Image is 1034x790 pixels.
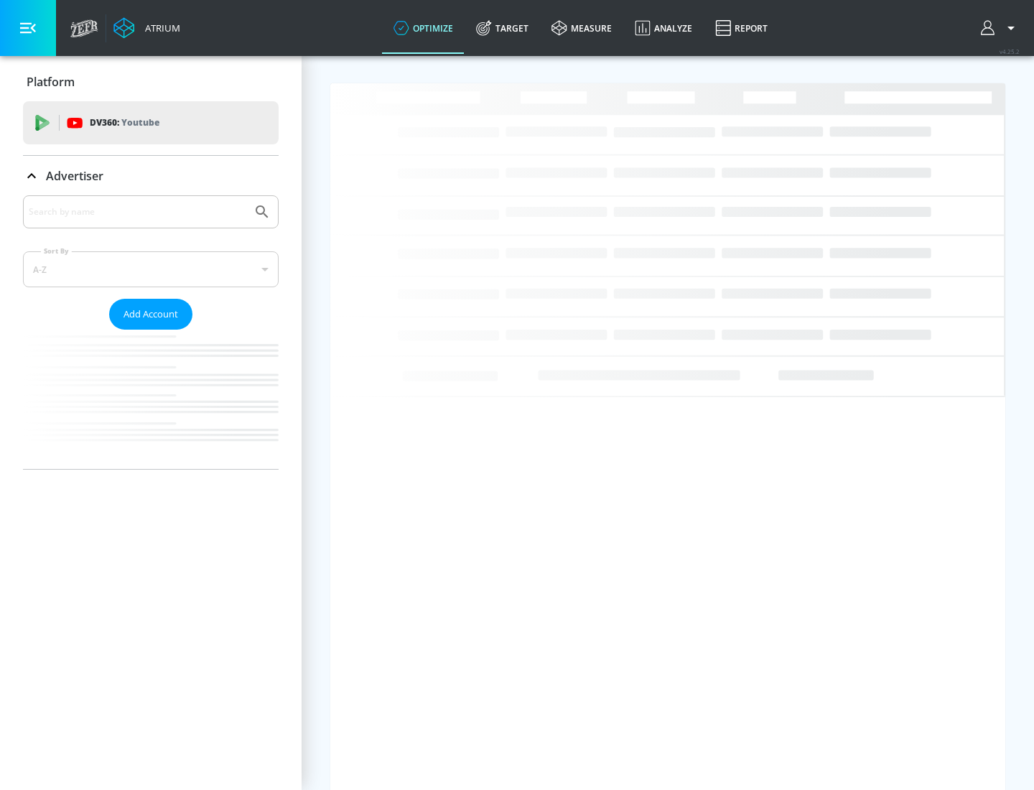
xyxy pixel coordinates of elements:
p: Platform [27,74,75,90]
span: Add Account [124,306,178,322]
p: Youtube [121,115,159,130]
div: A-Z [23,251,279,287]
p: DV360: [90,115,159,131]
a: Atrium [113,17,180,39]
div: Platform [23,62,279,102]
a: Analyze [623,2,704,54]
span: v 4.25.2 [1000,47,1020,55]
label: Sort By [41,246,72,256]
div: Advertiser [23,195,279,469]
div: Atrium [139,22,180,34]
div: Advertiser [23,156,279,196]
a: Target [465,2,540,54]
a: optimize [382,2,465,54]
div: DV360: Youtube [23,101,279,144]
input: Search by name [29,203,246,221]
a: measure [540,2,623,54]
a: Report [704,2,779,54]
button: Add Account [109,299,192,330]
p: Advertiser [46,168,103,184]
nav: list of Advertiser [23,330,279,469]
